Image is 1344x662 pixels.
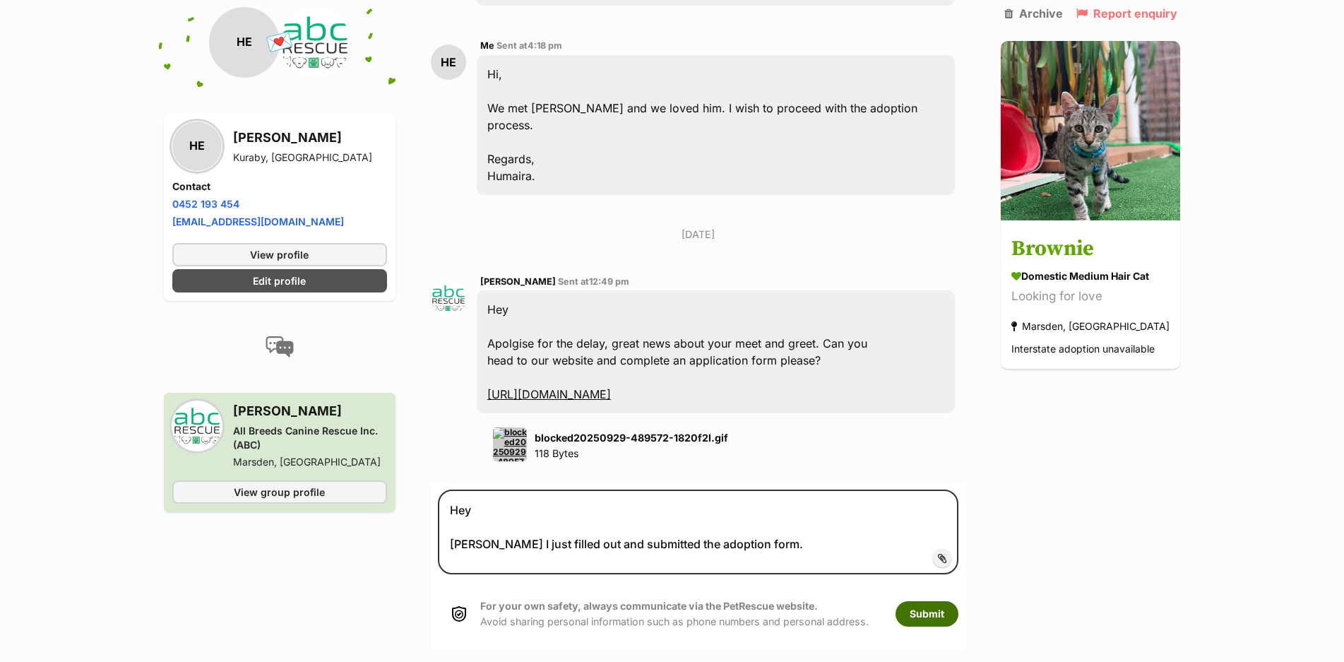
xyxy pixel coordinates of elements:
strong: For your own safety, always communicate via the PetRescue website. [480,600,818,612]
span: 118 Bytes [535,447,579,459]
div: HE [431,45,466,80]
p: Avoid sharing personal information such as phone numbers and personal address. [480,598,869,629]
span: Interstate adoption unavailable [1011,343,1155,355]
a: Edit profile [172,269,387,292]
div: HE [209,7,280,78]
span: 💌 [263,28,295,58]
img: conversation-icon-4a6f8262b818ee0b60e3300018af0b2d0b884aa5de6e9bcb8d3d4eeb1a70a7c4.svg [266,336,294,357]
img: All Breeds Canine Rescue Inc. (ABC) profile pic [280,7,350,78]
a: View group profile [172,480,387,504]
div: Kuraby, [GEOGRAPHIC_DATA] [233,150,372,165]
span: 12:49 pm [589,276,629,287]
span: [PERSON_NAME] [480,276,556,287]
h3: [PERSON_NAME] [233,401,387,421]
a: View profile [172,243,387,266]
span: Sent at [558,276,629,287]
a: [URL][DOMAIN_NAME] [487,387,611,401]
h3: Brownie [1011,234,1170,266]
img: Nicole profile pic [431,280,466,316]
div: HE [172,122,222,171]
a: Brownie Domestic Medium Hair Cat Looking for love Marsden, [GEOGRAPHIC_DATA] Interstate adoption ... [1001,223,1180,370]
div: Hey Apolgise for the delay, great news about your meet and greet. Can you head to our website and... [477,290,956,413]
img: blocked20250929-489572-1820f2l.gif [493,427,527,461]
strong: blocked20250929-489572-1820f2l.gif [535,432,728,444]
div: Marsden, [GEOGRAPHIC_DATA] [1011,317,1170,336]
img: All Breeds Canine Rescue Inc. (ABC) profile pic [172,401,222,451]
img: Brownie [1001,41,1180,220]
span: View profile [250,247,309,262]
a: 0452 193 454 [172,198,239,210]
span: Me [480,40,494,51]
button: Submit [896,601,958,627]
span: 4:18 pm [528,40,562,51]
h4: Contact [172,179,387,194]
div: Looking for love [1011,288,1170,307]
span: Sent at [496,40,562,51]
p: [DATE] [431,227,966,242]
a: [EMAIL_ADDRESS][DOMAIN_NAME] [172,215,344,227]
h3: [PERSON_NAME] [233,128,372,148]
div: Marsden, [GEOGRAPHIC_DATA] [233,455,387,469]
span: View group profile [234,485,325,500]
div: All Breeds Canine Rescue Inc. (ABC) [233,424,387,452]
a: Report enquiry [1076,7,1177,20]
span: Edit profile [253,273,306,288]
div: Domestic Medium Hair Cat [1011,269,1170,284]
div: Hi, We met [PERSON_NAME] and we loved him. I wish to proceed with the adoption process. Regards, ... [477,55,956,195]
a: Archive [1004,7,1063,20]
